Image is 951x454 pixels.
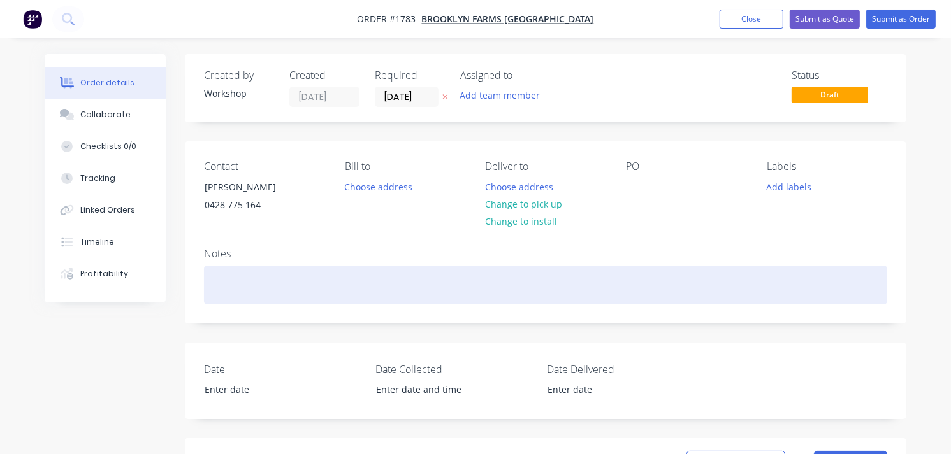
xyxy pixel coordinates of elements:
[80,204,135,216] div: Linked Orders
[194,178,321,218] div: [PERSON_NAME]0428 775 164
[367,380,526,399] input: Enter date and time
[204,69,274,82] div: Created by
[345,160,465,173] div: Bill to
[453,87,547,104] button: Add team member
[375,362,535,377] label: Date Collected
[547,362,706,377] label: Date Delivered
[45,67,166,99] button: Order details
[80,109,131,120] div: Collaborate
[486,160,606,173] div: Deliver to
[23,10,42,29] img: Factory
[767,160,887,173] div: Labels
[478,178,560,195] button: Choose address
[760,178,818,195] button: Add labels
[204,87,274,100] div: Workshop
[204,362,363,377] label: Date
[478,195,569,213] button: Change to pick up
[204,160,324,173] div: Contact
[45,99,166,131] button: Collaborate
[720,10,783,29] button: Close
[539,380,697,399] input: Enter date
[338,178,419,195] button: Choose address
[460,69,588,82] div: Assigned to
[80,236,114,248] div: Timeline
[45,162,166,194] button: Tracking
[80,77,134,89] div: Order details
[375,69,445,82] div: Required
[460,87,547,104] button: Add team member
[45,194,166,226] button: Linked Orders
[80,268,128,280] div: Profitability
[205,178,310,196] div: [PERSON_NAME]
[422,13,594,25] a: Brooklyn Farms [GEOGRAPHIC_DATA]
[792,69,887,82] div: Status
[45,226,166,258] button: Timeline
[45,258,166,290] button: Profitability
[196,380,354,399] input: Enter date
[205,196,310,214] div: 0428 775 164
[358,13,422,25] span: Order #1783 -
[289,69,359,82] div: Created
[80,173,115,184] div: Tracking
[45,131,166,162] button: Checklists 0/0
[626,160,746,173] div: PO
[792,87,868,103] span: Draft
[80,141,136,152] div: Checklists 0/0
[478,213,563,230] button: Change to install
[866,10,936,29] button: Submit as Order
[790,10,860,29] button: Submit as Quote
[204,248,887,260] div: Notes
